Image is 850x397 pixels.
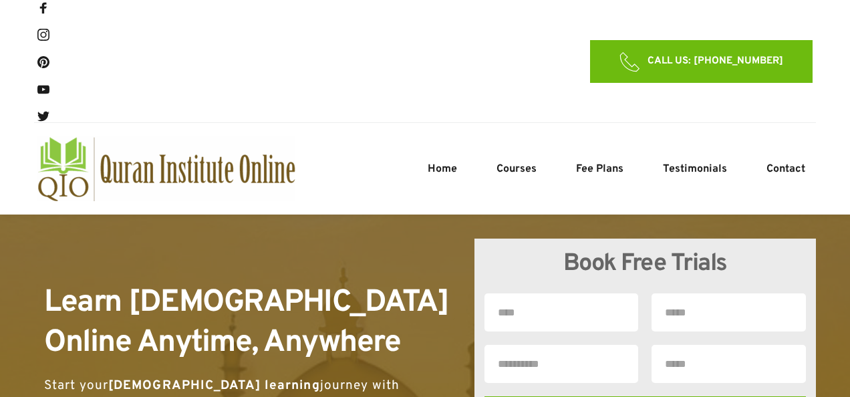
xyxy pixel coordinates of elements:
[576,161,623,177] span: Fee Plans
[37,136,295,201] a: quran-institute-online-australia
[44,378,108,394] span: Start your
[424,161,460,177] a: Home
[563,249,727,279] span: Book Free Trials
[663,161,727,177] span: Testimonials
[766,161,805,177] span: Contact
[493,161,540,177] a: Courses
[573,161,627,177] a: Fee Plans
[497,161,537,177] span: Courses
[428,161,457,177] span: Home
[660,161,730,177] a: Testimonials
[763,161,809,177] a: Contact
[108,378,320,394] strong: [DEMOGRAPHIC_DATA] learning
[648,53,783,70] span: CALL US: [PHONE_NUMBER]
[44,283,456,363] span: Learn [DEMOGRAPHIC_DATA] Online Anytime, Anywhere
[590,40,813,83] a: CALL US: [PHONE_NUMBER]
